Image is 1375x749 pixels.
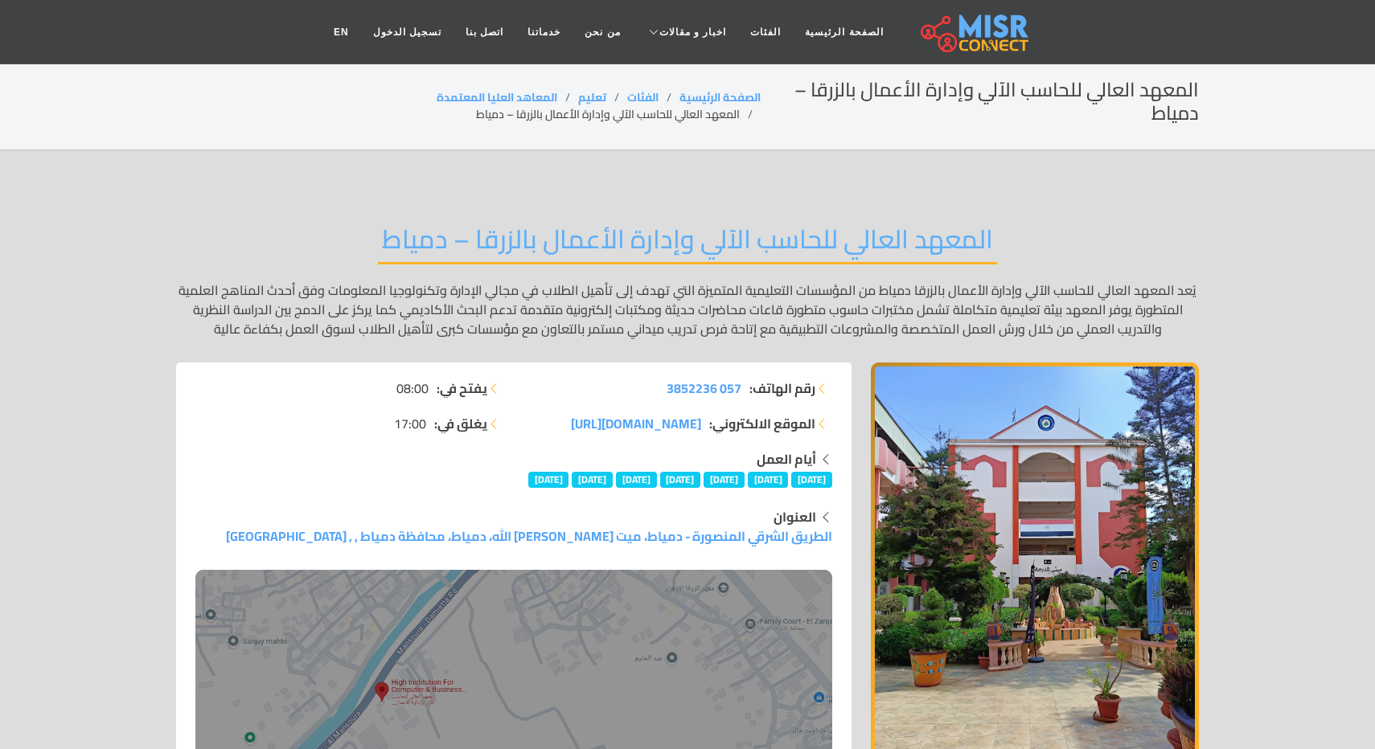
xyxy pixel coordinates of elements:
span: [DATE] [572,472,613,488]
span: 057 3852236 [667,376,741,400]
strong: رقم الهاتف: [749,379,815,398]
span: 08:00 [396,379,429,398]
a: EN [322,17,361,47]
a: من نحن [573,17,632,47]
span: [DATE] [791,472,832,488]
span: اخبار و مقالات [659,25,727,39]
strong: يفتح في: [437,379,487,398]
li: المعهد العالي للحاسب الآلي وإدارة الأعمال بالزرقا – دمياط [476,106,761,123]
a: الفئات [627,87,659,108]
span: [DATE] [616,472,657,488]
a: اتصل بنا [454,17,515,47]
p: يُعد المعهد العالي للحاسب الآلي وإدارة الأعمال بالزرقا دمياط من المؤسسات التعليمية المتميزة التي ... [176,280,1199,338]
img: main.misr_connect [921,12,1028,52]
span: [DOMAIN_NAME][URL] [571,411,701,436]
a: [DOMAIN_NAME][URL] [571,414,701,433]
a: اخبار و مقالات [633,17,739,47]
a: الفئات [738,17,793,47]
a: خدماتنا [515,17,573,47]
strong: العنوان [774,505,816,529]
h2: المعهد العالي للحاسب الآلي وإدارة الأعمال بالزرقا – دمياط [378,223,997,264]
a: الصفحة الرئيسية [679,87,761,108]
span: [DATE] [748,472,789,488]
span: [DATE] [660,472,701,488]
a: تعليم [578,87,606,108]
strong: يغلق في: [434,414,487,433]
span: [DATE] [528,472,569,488]
a: 057 3852236 [667,379,741,398]
span: [DATE] [704,472,745,488]
strong: أيام العمل [757,447,816,471]
h2: المعهد العالي للحاسب الآلي وإدارة الأعمال بالزرقا – دمياط [761,79,1199,125]
a: الصفحة الرئيسية [793,17,895,47]
a: تسجيل الدخول [361,17,454,47]
span: 17:00 [394,414,426,433]
a: المعاهد العليا المعتمدة [437,87,557,108]
strong: الموقع الالكتروني: [709,414,815,433]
